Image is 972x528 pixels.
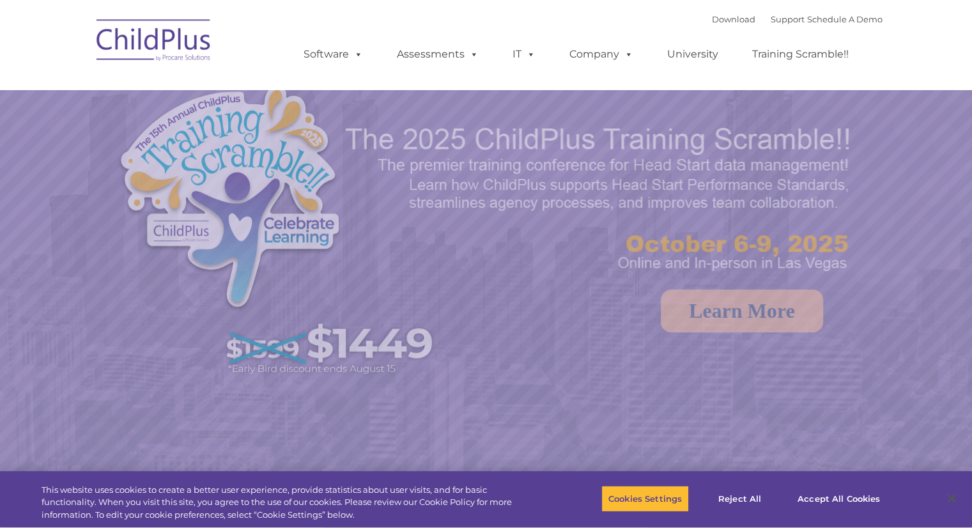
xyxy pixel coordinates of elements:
[937,485,966,513] button: Close
[661,290,823,332] a: Learn More
[500,42,548,67] a: IT
[557,42,646,67] a: Company
[178,137,232,146] span: Phone number
[791,485,887,512] button: Accept All Cookies
[771,14,805,24] a: Support
[712,14,883,24] font: |
[700,485,780,512] button: Reject All
[712,14,755,24] a: Download
[601,485,689,512] button: Cookies Settings
[739,42,861,67] a: Training Scramble!!
[42,484,535,522] div: This website uses cookies to create a better user experience, provide statistics about user visit...
[178,84,217,94] span: Last name
[654,42,731,67] a: University
[291,42,376,67] a: Software
[90,10,218,74] img: ChildPlus by Procare Solutions
[807,14,883,24] a: Schedule A Demo
[384,42,491,67] a: Assessments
